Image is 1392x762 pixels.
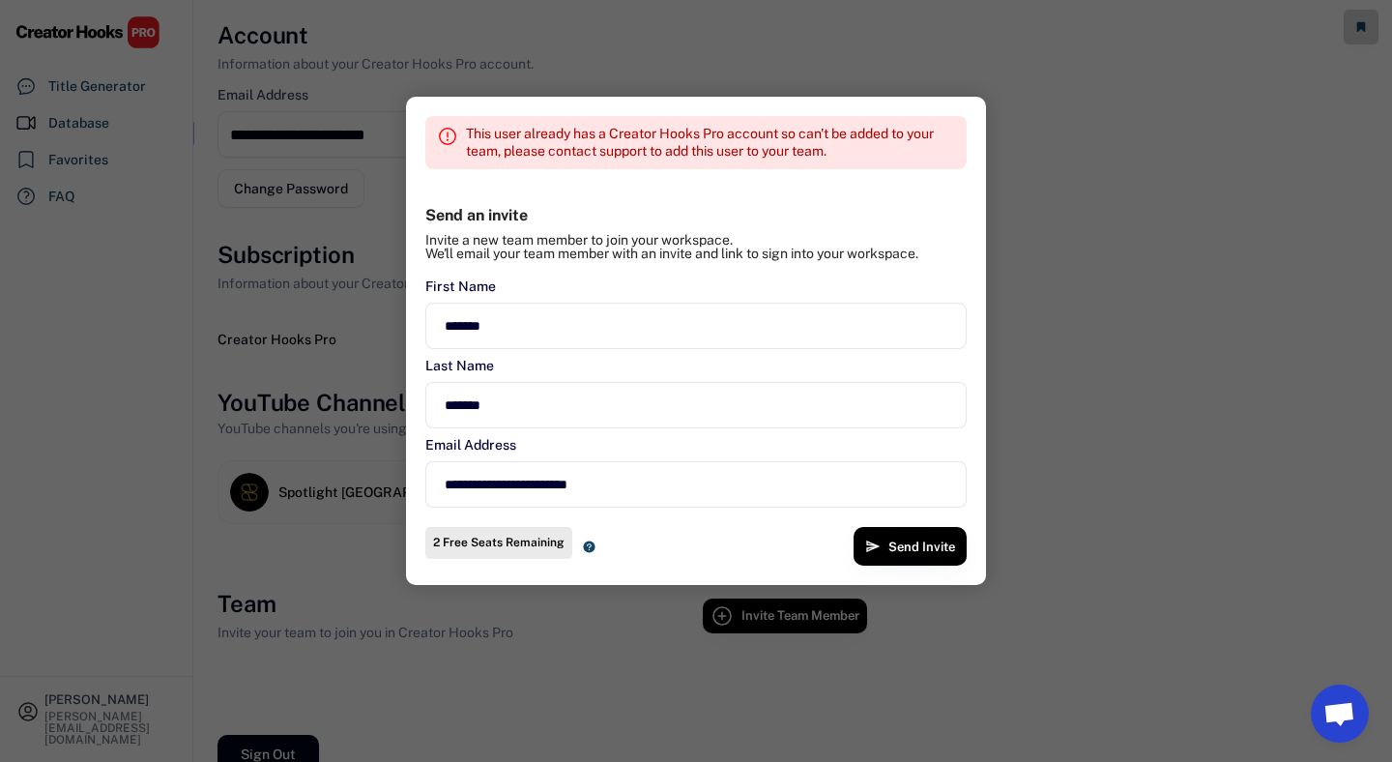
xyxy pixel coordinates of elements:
div: 2 Free Seats Remaining [425,527,572,559]
div: Email Address [425,438,967,452]
h6: This user already has a Creator Hooks Pro account so can't be added to your team, please contact ... [466,126,955,160]
div: Last Name [425,359,967,372]
button: Send Invite [854,527,967,566]
a: Open chat [1311,685,1369,743]
div: First Name [425,279,967,293]
div: Invite a new team member to join your workspace. We'll email your team member with an invite and ... [425,233,967,260]
span: Send Invite [888,541,955,553]
div: Send an invite [425,208,967,223]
